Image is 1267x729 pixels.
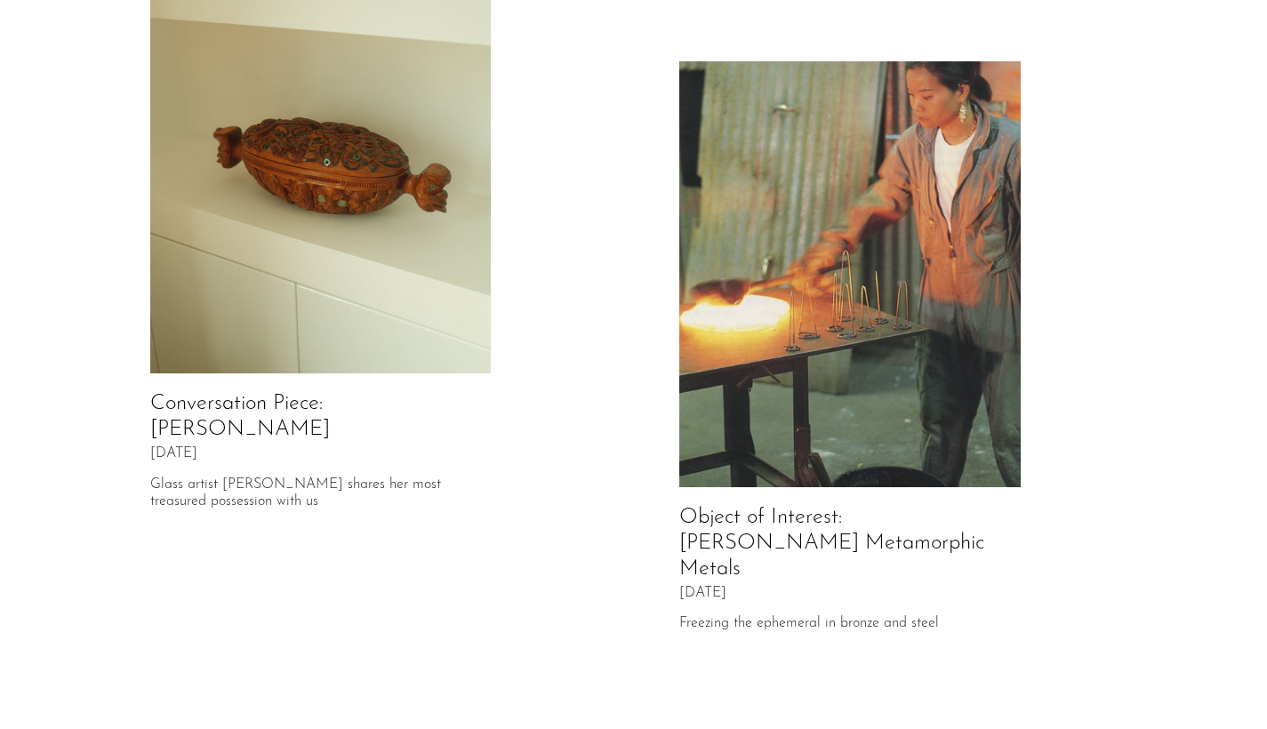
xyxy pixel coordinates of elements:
p: Freezing the ephemeral in bronze and steel [679,615,1021,632]
span: [DATE] [679,586,726,602]
span: [DATE] [150,446,197,462]
a: Object of Interest: [PERSON_NAME] Metamorphic Metals [679,507,984,580]
a: Conversation Piece: [PERSON_NAME] [150,393,330,440]
img: Object of Interest: Izabel Lam's Metamorphic Metals [679,61,1021,488]
p: Glass artist [PERSON_NAME] shares her most treasured possession with us [150,477,492,510]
